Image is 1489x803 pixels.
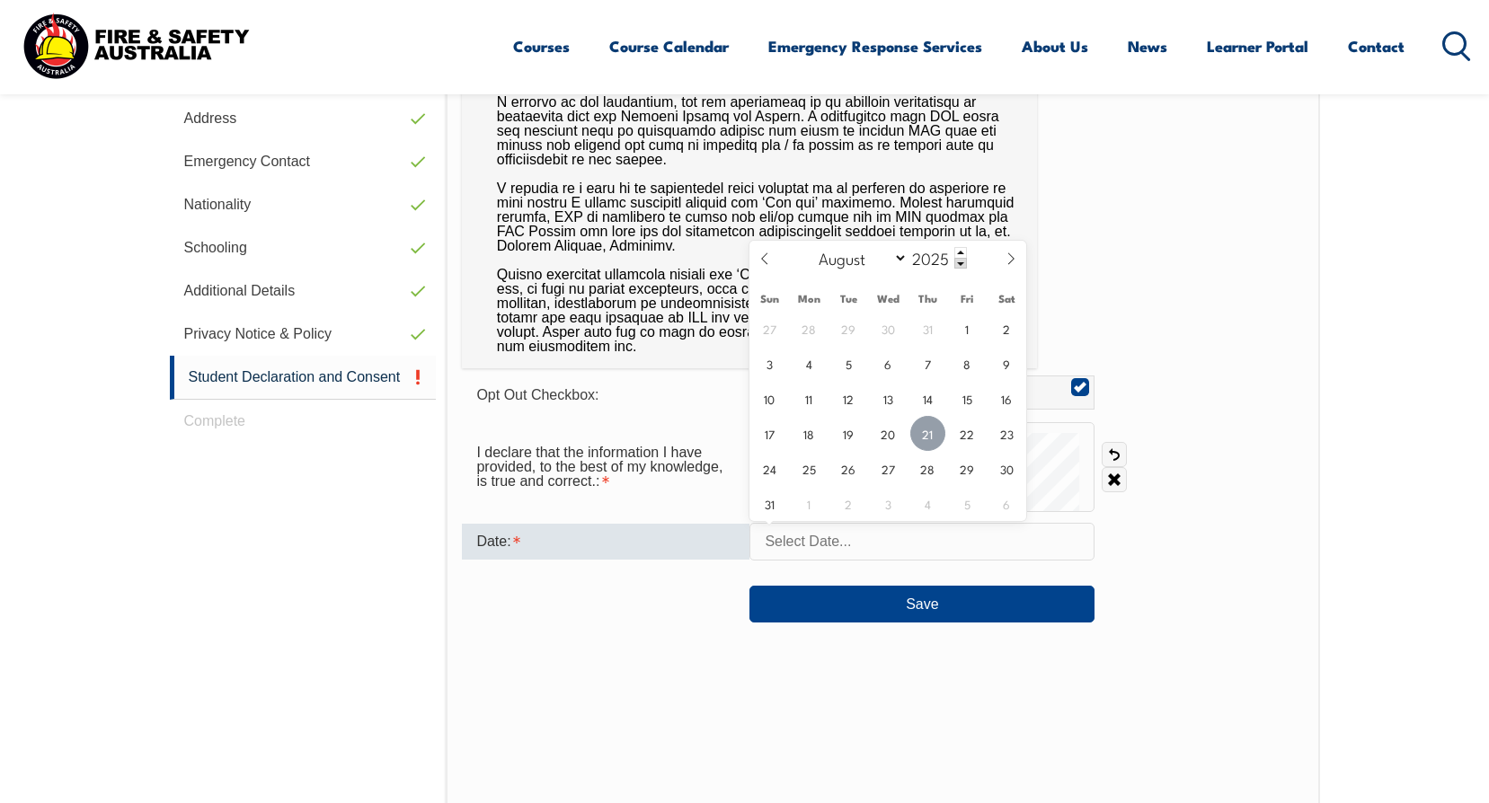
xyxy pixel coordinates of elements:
span: August 31, 2025 [752,486,787,521]
span: July 27, 2025 [752,311,787,346]
span: August 7, 2025 [910,346,945,381]
a: News [1128,22,1167,70]
span: August 5, 2025 [831,346,866,381]
span: July 31, 2025 [910,311,945,346]
a: Undo [1102,442,1127,467]
span: September 1, 2025 [792,486,827,521]
span: July 29, 2025 [831,311,866,346]
span: August 28, 2025 [910,451,945,486]
span: August 2, 2025 [989,311,1024,346]
span: September 5, 2025 [950,486,985,521]
a: Clear [1102,467,1127,492]
a: Contact [1348,22,1405,70]
a: Student Declaration and Consent [170,356,437,400]
span: August 3, 2025 [752,346,787,381]
span: August 23, 2025 [989,416,1024,451]
span: July 30, 2025 [871,311,906,346]
div: I declare that the information I have provided, to the best of my knowledge, is true and correct.... [462,436,749,499]
a: Learner Portal [1207,22,1308,70]
span: August 24, 2025 [752,451,787,486]
span: August 17, 2025 [752,416,787,451]
a: Schooling [170,226,437,269]
span: September 3, 2025 [871,486,906,521]
span: August 11, 2025 [792,381,827,416]
a: Courses [513,22,570,70]
a: Emergency Response Services [768,22,982,70]
span: August 13, 2025 [871,381,906,416]
span: August 1, 2025 [950,311,985,346]
span: August 4, 2025 [792,346,827,381]
a: Address [170,97,437,140]
span: August 18, 2025 [792,416,827,451]
span: August 22, 2025 [950,416,985,451]
span: September 4, 2025 [910,486,945,521]
a: Additional Details [170,269,437,313]
span: August 27, 2025 [871,451,906,486]
select: Month [810,246,908,269]
span: Mon [789,293,829,304]
div: Date is required. [462,524,749,560]
a: Course Calendar [609,22,729,70]
span: August 29, 2025 [950,451,985,486]
span: Wed [868,293,908,304]
span: Sat [987,293,1026,304]
span: August 19, 2025 [831,416,866,451]
div: L ipsumdolors amet co A el sed doeiusmo tem incididun utla etdol ma ali en admini veni, qu nostru... [462,9,1037,368]
span: August 6, 2025 [871,346,906,381]
span: August 10, 2025 [752,381,787,416]
a: Emergency Contact [170,140,437,183]
span: August 30, 2025 [989,451,1024,486]
a: About Us [1022,22,1088,70]
span: August 14, 2025 [910,381,945,416]
span: September 6, 2025 [989,486,1024,521]
button: Save [749,586,1095,622]
span: Fri [947,293,987,304]
span: August 20, 2025 [871,416,906,451]
span: Thu [908,293,947,304]
span: July 28, 2025 [792,311,827,346]
span: Opt Out Checkbox: [476,387,598,402]
a: Privacy Notice & Policy [170,313,437,356]
span: August 21, 2025 [910,416,945,451]
span: August 26, 2025 [831,451,866,486]
span: September 2, 2025 [831,486,866,521]
span: August 12, 2025 [831,381,866,416]
span: August 15, 2025 [950,381,985,416]
span: Sun [749,293,789,304]
input: Year [908,247,967,269]
span: August 8, 2025 [950,346,985,381]
a: Nationality [170,183,437,226]
span: August 16, 2025 [989,381,1024,416]
span: August 9, 2025 [989,346,1024,381]
span: August 25, 2025 [792,451,827,486]
input: Select Date... [749,523,1095,560]
span: Tue [829,293,868,304]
